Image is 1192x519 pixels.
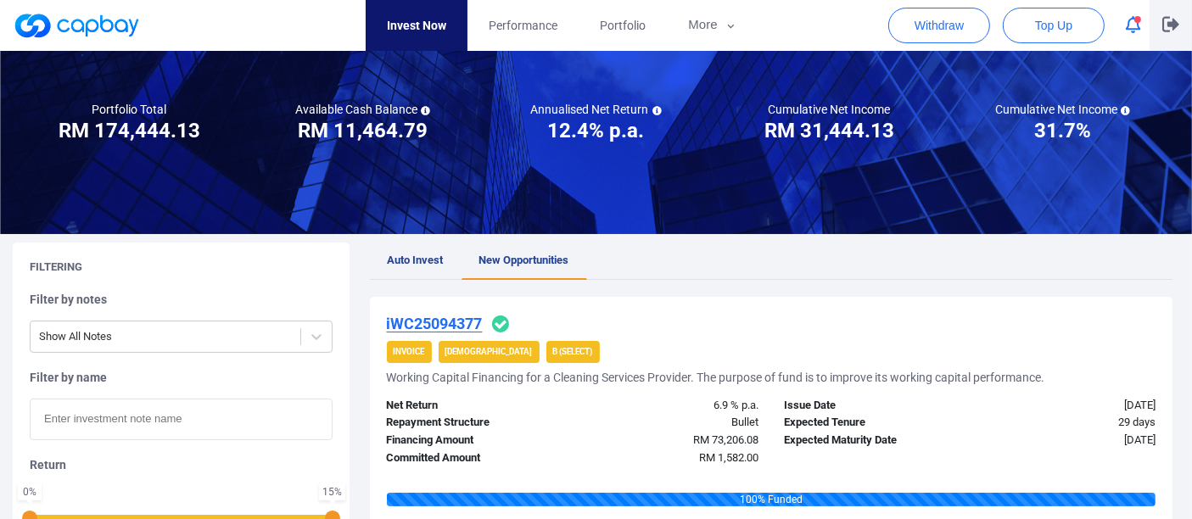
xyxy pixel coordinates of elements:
[394,347,425,356] strong: Invoice
[479,254,569,266] span: New Opportunities
[92,102,167,117] h5: Portfolio Total
[30,399,333,440] input: Enter investment note name
[573,397,771,415] div: 6.9 % p.a.
[374,449,573,467] div: Committed Amount
[59,117,200,144] h3: RM 174,444.13
[445,347,533,356] strong: [DEMOGRAPHIC_DATA]
[387,315,483,332] u: iWC25094377
[548,117,645,144] h3: 12.4% p.a.
[387,493,1156,506] div: 100 % Funded
[970,432,1168,449] div: [DATE]
[388,254,444,266] span: Auto Invest
[298,117,428,144] h3: RM 11,464.79
[30,259,82,275] h5: Filtering
[1034,117,1091,144] h3: 31.7%
[322,487,342,497] div: 15 %
[30,292,333,307] h5: Filter by notes
[771,397,970,415] div: Issue Date
[693,433,758,446] span: RM 73,206.08
[888,8,990,43] button: Withdraw
[387,370,1045,385] h5: Working Capital Financing for a Cleaning Services Provider. The purpose of fund is to improve its...
[21,487,38,497] div: 0 %
[771,432,970,449] div: Expected Maturity Date
[600,16,646,35] span: Portfolio
[769,102,891,117] h5: Cumulative Net Income
[970,414,1168,432] div: 29 days
[30,370,333,385] h5: Filter by name
[489,16,557,35] span: Performance
[531,102,662,117] h5: Annualised Net Return
[699,451,758,464] span: RM 1,582.00
[1035,17,1072,34] span: Top Up
[764,117,894,144] h3: RM 31,444.13
[573,414,771,432] div: Bullet
[374,414,573,432] div: Repayment Structure
[995,102,1130,117] h5: Cumulative Net Income
[30,457,333,472] h5: Return
[295,102,430,117] h5: Available Cash Balance
[553,347,593,356] strong: B (Select)
[771,414,970,432] div: Expected Tenure
[374,397,573,415] div: Net Return
[970,397,1168,415] div: [DATE]
[1003,8,1105,43] button: Top Up
[374,432,573,449] div: Financing Amount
